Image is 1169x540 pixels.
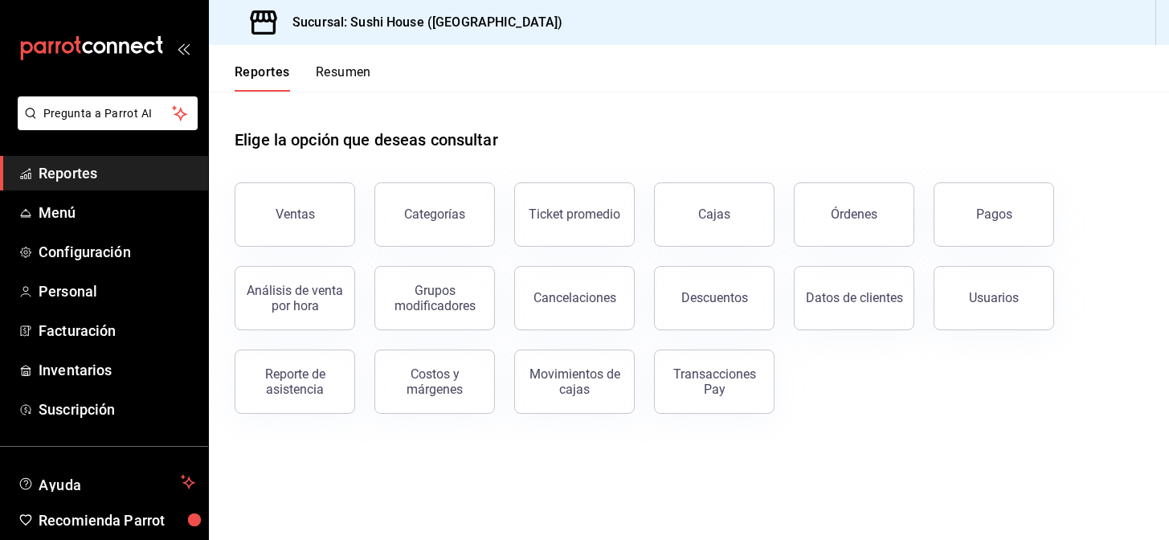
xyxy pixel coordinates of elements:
[698,207,730,222] div: Cajas
[374,350,495,414] button: Costos y márgenes
[11,117,198,133] a: Pregunta a Parrot AI
[969,290,1019,305] div: Usuarios
[374,266,495,330] button: Grupos modificadores
[39,280,195,302] span: Personal
[794,266,914,330] button: Datos de clientes
[39,202,195,223] span: Menú
[654,266,775,330] button: Descuentos
[39,399,195,420] span: Suscripción
[681,290,748,305] div: Descuentos
[39,162,195,184] span: Reportes
[794,182,914,247] button: Órdenes
[316,64,371,92] button: Resumen
[831,207,877,222] div: Órdenes
[39,320,195,342] span: Facturación
[43,105,173,122] span: Pregunta a Parrot AI
[806,290,903,305] div: Datos de clientes
[39,359,195,381] span: Inventarios
[235,64,371,92] div: navigation tabs
[385,283,484,313] div: Grupos modificadores
[934,182,1054,247] button: Pagos
[235,128,498,152] h1: Elige la opción que deseas consultar
[514,182,635,247] button: Ticket promedio
[177,42,190,55] button: open_drawer_menu
[18,96,198,130] button: Pregunta a Parrot AI
[529,207,620,222] div: Ticket promedio
[654,182,775,247] button: Cajas
[235,64,290,92] button: Reportes
[934,266,1054,330] button: Usuarios
[533,290,616,305] div: Cancelaciones
[514,266,635,330] button: Cancelaciones
[39,241,195,263] span: Configuración
[404,207,465,222] div: Categorías
[276,207,315,222] div: Ventas
[385,366,484,397] div: Costos y márgenes
[235,182,355,247] button: Ventas
[664,366,764,397] div: Transacciones Pay
[235,350,355,414] button: Reporte de asistencia
[280,13,562,32] h3: Sucursal: Sushi House ([GEOGRAPHIC_DATA])
[235,266,355,330] button: Análisis de venta por hora
[976,207,1012,222] div: Pagos
[39,472,174,492] span: Ayuda
[245,366,345,397] div: Reporte de asistencia
[525,366,624,397] div: Movimientos de cajas
[245,283,345,313] div: Análisis de venta por hora
[374,182,495,247] button: Categorías
[39,509,195,531] span: Recomienda Parrot
[654,350,775,414] button: Transacciones Pay
[514,350,635,414] button: Movimientos de cajas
